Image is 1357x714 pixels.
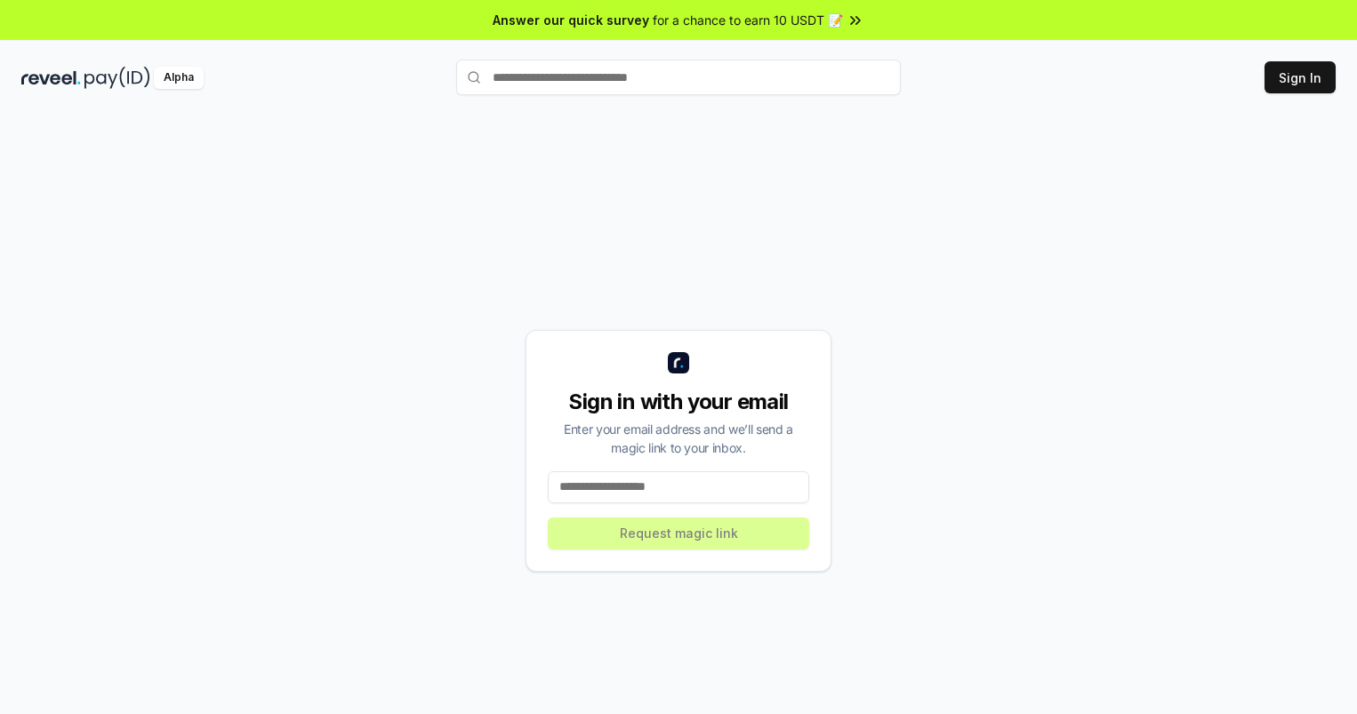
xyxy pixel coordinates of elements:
img: logo_small [668,352,689,373]
div: Enter your email address and we’ll send a magic link to your inbox. [548,420,809,457]
img: reveel_dark [21,67,81,89]
div: Alpha [154,67,204,89]
span: for a chance to earn 10 USDT 📝 [653,11,843,29]
img: pay_id [84,67,150,89]
span: Answer our quick survey [493,11,649,29]
button: Sign In [1265,61,1336,93]
div: Sign in with your email [548,388,809,416]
